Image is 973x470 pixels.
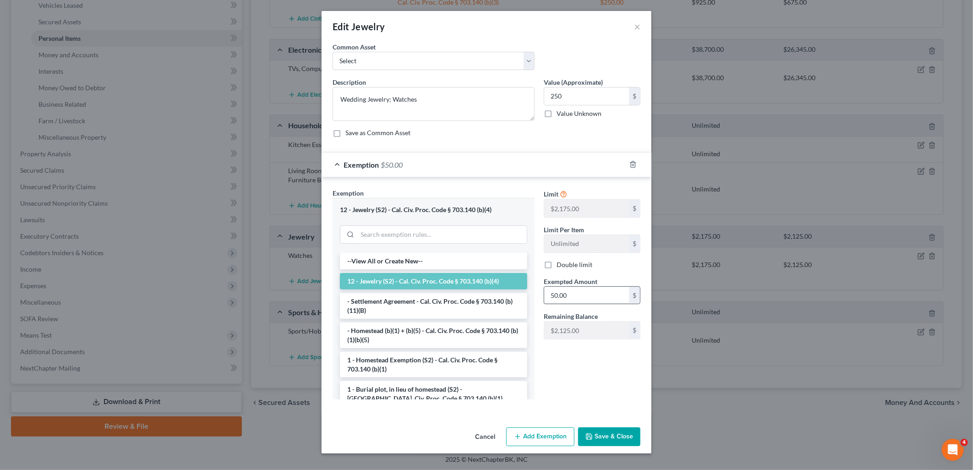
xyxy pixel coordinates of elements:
input: -- [544,200,629,217]
span: Exempted Amount [544,278,597,285]
li: - Homestead (b)(1) + (b)(5) - Cal. Civ. Proc. Code § 703.140 (b)(1)(b)(5) [340,322,527,348]
iframe: Intercom live chat [942,439,964,461]
label: Limit Per Item [544,225,584,235]
div: $ [629,200,640,217]
button: Cancel [468,428,503,447]
input: -- [544,322,629,339]
span: 4 [961,439,968,446]
span: Exemption [344,160,379,169]
li: - Settlement Agreement - Cal. Civ. Proc. Code § 703.140 (b)(11)(B) [340,293,527,319]
div: Edit Jewelry [333,20,385,33]
input: 0.00 [544,287,629,304]
button: Add Exemption [506,427,574,447]
input: Search exemption rules... [357,226,527,243]
button: × [634,21,640,32]
label: Value (Approximate) [544,77,603,87]
div: $ [629,87,640,105]
li: --View All or Create New-- [340,253,527,269]
span: Description [333,78,366,86]
label: Remaining Balance [544,312,598,321]
div: $ [629,235,640,252]
span: Exemption [333,189,364,197]
li: 12 - Jewelry (S2) - Cal. Civ. Proc. Code § 703.140 (b)(4) [340,273,527,290]
label: Common Asset [333,42,376,52]
button: Save & Close [578,427,640,447]
label: Save as Common Asset [345,128,410,137]
span: Limit [544,190,558,198]
div: $ [629,322,640,339]
label: Double limit [557,260,592,269]
li: 1 - Burial plot, in lieu of homestead (S2) - [GEOGRAPHIC_DATA]. Civ. Proc. Code § 703.140 (b)(1) [340,381,527,407]
span: $50.00 [381,160,403,169]
div: 12 - Jewelry (S2) - Cal. Civ. Proc. Code § 703.140 (b)(4) [340,206,527,214]
li: 1 - Homestead Exemption (S2) - Cal. Civ. Proc. Code § 703.140 (b)(1) [340,352,527,377]
div: $ [629,287,640,304]
input: -- [544,235,629,252]
input: 0.00 [544,87,629,105]
label: Value Unknown [557,109,601,118]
